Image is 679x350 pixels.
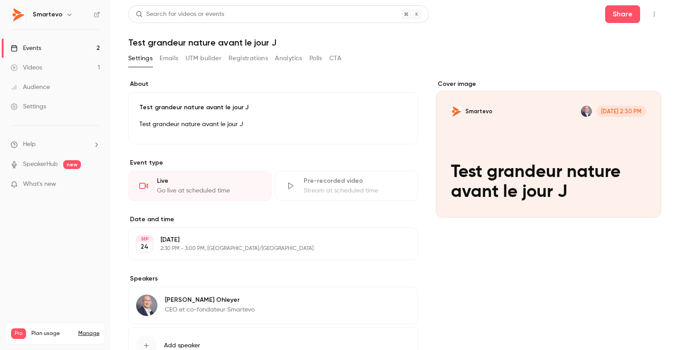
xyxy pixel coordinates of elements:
[304,177,407,185] div: Pre-recorded video
[11,83,50,92] div: Audience
[139,103,407,112] p: Test grandeur nature avant le jour J
[23,180,56,189] span: What's new
[11,102,46,111] div: Settings
[128,80,418,88] label: About
[11,8,25,22] img: Smartevo
[128,171,271,201] div: LiveGo live at scheduled time
[141,242,149,251] p: 24
[304,186,407,195] div: Stream at scheduled time
[186,51,221,65] button: UTM builder
[160,245,371,252] p: 2:30 PM - 3:00 PM, [GEOGRAPHIC_DATA]/[GEOGRAPHIC_DATA]
[137,236,153,242] div: SEP
[329,51,341,65] button: CTA
[275,51,302,65] button: Analytics
[605,5,640,23] button: Share
[11,63,42,72] div: Videos
[128,287,418,324] div: Eric Ohleyer[PERSON_NAME] OhleyerCEO et co-fondateur Smartevo
[229,51,268,65] button: Registrations
[436,80,661,88] label: Cover image
[165,296,255,304] p: [PERSON_NAME] Ohleyer
[33,10,62,19] h6: Smartevo
[23,160,58,169] a: SpeakerHub
[11,140,100,149] li: help-dropdown-opener
[23,140,36,149] span: Help
[160,51,178,65] button: Emails
[157,186,260,195] div: Go live at scheduled time
[309,51,322,65] button: Polls
[136,295,157,316] img: Eric Ohleyer
[136,10,224,19] div: Search for videos or events
[128,51,153,65] button: Settings
[31,330,73,337] span: Plan usage
[11,44,41,53] div: Events
[128,37,661,48] h1: Test grandeur nature avant le jour J
[160,235,371,244] p: [DATE]
[128,158,418,167] p: Event type
[11,328,26,339] span: Pro
[78,330,99,337] a: Manage
[165,305,255,314] p: CEO et co-fondateur Smartevo
[139,119,407,130] p: Test grandeur nature avant le jour J
[128,215,418,224] label: Date and time
[164,341,200,350] span: Add speaker
[275,171,418,201] div: Pre-recorded videoStream at scheduled time
[157,177,260,185] div: Live
[63,160,81,169] span: new
[128,274,418,283] label: Speakers
[436,80,661,218] section: Cover image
